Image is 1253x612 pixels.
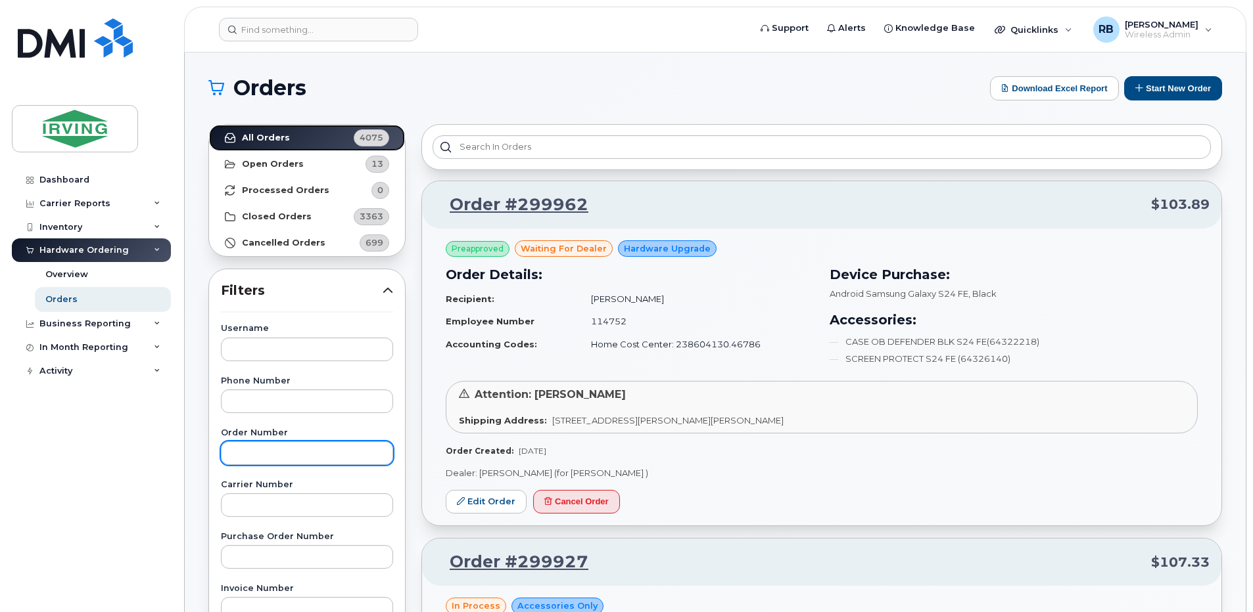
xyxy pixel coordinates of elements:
h3: Device Purchase: [830,265,1198,284]
span: in process [452,600,500,612]
a: Order #299927 [434,550,588,574]
span: $107.33 [1151,553,1210,572]
span: [STREET_ADDRESS][PERSON_NAME][PERSON_NAME] [552,415,784,426]
strong: Recipient: [446,294,494,304]
td: Home Cost Center: 238604130.46786 [579,333,814,356]
label: Carrier Number [221,481,393,489]
span: 0 [377,184,383,196]
a: Edit Order [446,490,527,514]
label: Order Number [221,429,393,437]
label: Phone Number [221,377,393,385]
td: 114752 [579,310,814,333]
span: Android Samsung Galaxy S24 FE [830,288,968,299]
span: 3363 [360,210,383,223]
strong: Shipping Address: [459,415,547,426]
a: All Orders4075 [209,125,405,151]
h3: Accessories: [830,310,1198,330]
input: Search in orders [433,135,1211,159]
span: Attention: [PERSON_NAME] [475,388,626,401]
h3: Order Details: [446,265,814,284]
label: Purchase Order Number [221,533,393,541]
a: Closed Orders3363 [209,204,405,230]
strong: Employee Number [446,316,534,326]
strong: Open Orders [242,159,304,169]
strong: Order Created: [446,446,513,456]
strong: Processed Orders [242,185,329,196]
button: Start New Order [1124,76,1222,100]
span: , Black [968,288,997,299]
span: Hardware Upgrade [624,242,711,255]
label: Username [221,324,393,333]
span: Orders [233,78,306,98]
span: 4075 [360,131,383,144]
span: Filters [221,281,383,300]
strong: Cancelled Orders [242,238,325,248]
span: waiting for dealer [521,242,607,255]
span: 13 [371,158,383,170]
a: Processed Orders0 [209,177,405,204]
span: [DATE] [519,446,546,456]
strong: Accounting Codes: [446,339,537,349]
span: $103.89 [1151,195,1210,214]
span: Preapproved [452,243,504,255]
span: 699 [366,236,383,249]
li: CASE OB DEFENDER BLK S24 FE(64322218) [830,336,1198,348]
a: Open Orders13 [209,151,405,177]
button: Cancel Order [533,490,620,514]
a: Cancelled Orders699 [209,230,405,256]
strong: All Orders [242,133,290,143]
a: Order #299962 [434,193,588,217]
strong: Closed Orders [242,211,312,222]
label: Invoice Number [221,584,393,593]
span: Accessories Only [517,600,598,612]
p: Dealer: [PERSON_NAME] (for [PERSON_NAME] ) [446,467,1198,479]
li: SCREEN PROTECT S24 FE (64326140) [830,353,1198,365]
button: Download Excel Report [990,76,1119,100]
td: [PERSON_NAME] [579,288,814,311]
